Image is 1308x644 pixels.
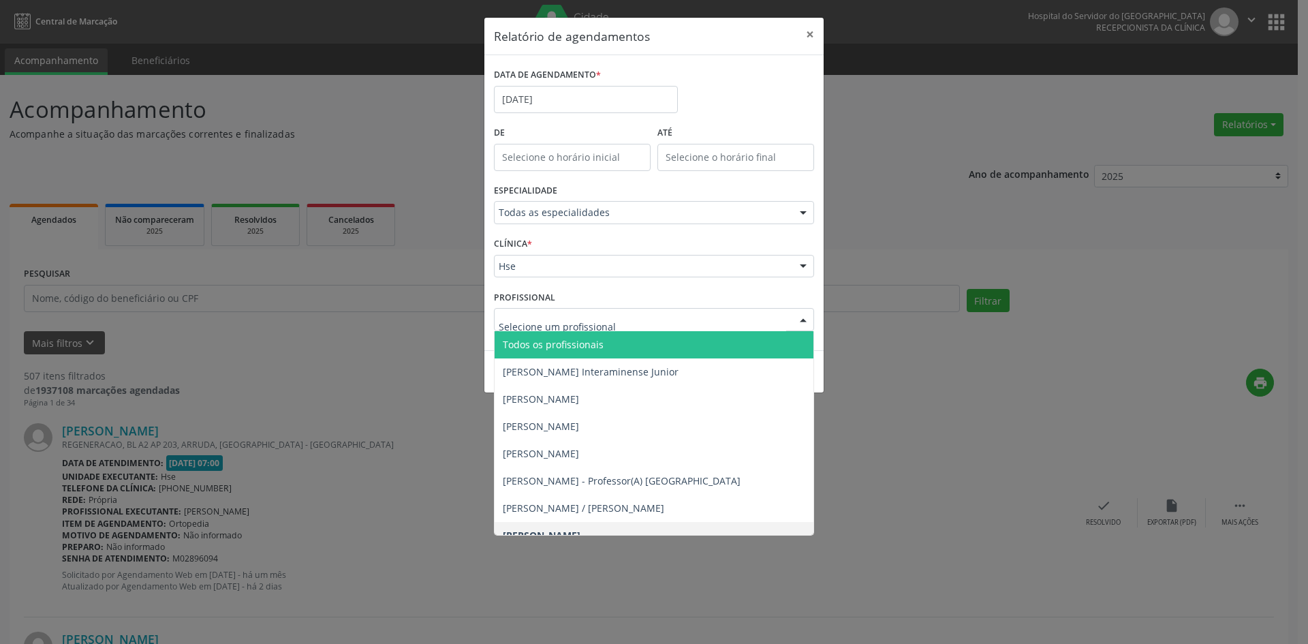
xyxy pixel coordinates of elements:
[503,365,679,378] span: [PERSON_NAME] Interaminense Junior
[503,502,664,515] span: [PERSON_NAME] / [PERSON_NAME]
[503,338,604,351] span: Todos os profissionais
[796,18,824,51] button: Close
[494,27,650,45] h5: Relatório de agendamentos
[499,206,786,219] span: Todas as especialidades
[494,144,651,171] input: Selecione o horário inicial
[657,144,814,171] input: Selecione o horário final
[503,529,580,542] span: [PERSON_NAME]
[503,474,741,487] span: [PERSON_NAME] - Professor(A) [GEOGRAPHIC_DATA]
[499,260,786,273] span: Hse
[494,123,651,144] label: De
[503,393,579,405] span: [PERSON_NAME]
[494,65,601,86] label: DATA DE AGENDAMENTO
[494,234,532,255] label: CLÍNICA
[499,313,786,340] input: Selecione um profissional
[503,420,579,433] span: [PERSON_NAME]
[657,123,814,144] label: ATÉ
[503,447,579,460] span: [PERSON_NAME]
[494,287,555,308] label: PROFISSIONAL
[494,181,557,202] label: ESPECIALIDADE
[494,86,678,113] input: Selecione uma data ou intervalo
